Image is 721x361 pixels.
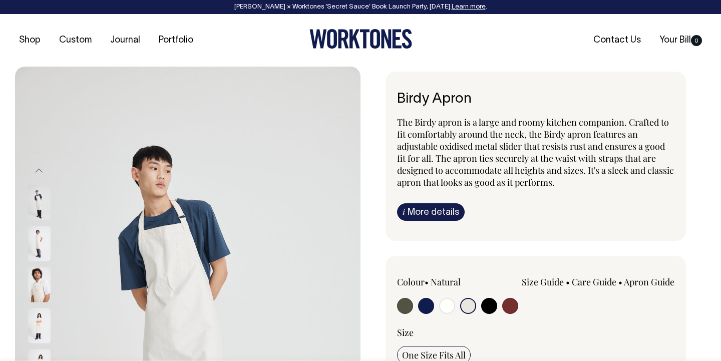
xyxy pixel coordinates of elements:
img: natural [28,308,51,343]
img: natural [28,267,51,302]
div: Size [397,326,674,338]
button: Previous [32,160,47,182]
span: i [403,206,405,217]
span: 0 [691,35,702,46]
span: • [618,276,622,288]
h1: Birdy Apron [397,92,674,107]
a: iMore details [397,203,465,221]
a: Care Guide [572,276,616,288]
a: Shop [15,32,45,49]
a: Portfolio [155,32,197,49]
span: The Birdy apron is a large and roomy kitchen companion. Crafted to fit comfortably around the nec... [397,116,674,188]
img: natural [28,185,51,220]
a: Journal [106,32,144,49]
span: One Size Fits All [402,349,466,361]
span: • [566,276,570,288]
a: Learn more [452,4,486,10]
label: Natural [431,276,461,288]
a: Contact Us [589,32,645,49]
div: [PERSON_NAME] × Worktones ‘Secret Sauce’ Book Launch Party, [DATE]. . [10,4,711,11]
span: • [425,276,429,288]
a: Custom [55,32,96,49]
a: Apron Guide [624,276,674,288]
a: Size Guide [522,276,564,288]
div: Colour [397,276,508,288]
img: natural [28,226,51,261]
a: Your Bill0 [655,32,706,49]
